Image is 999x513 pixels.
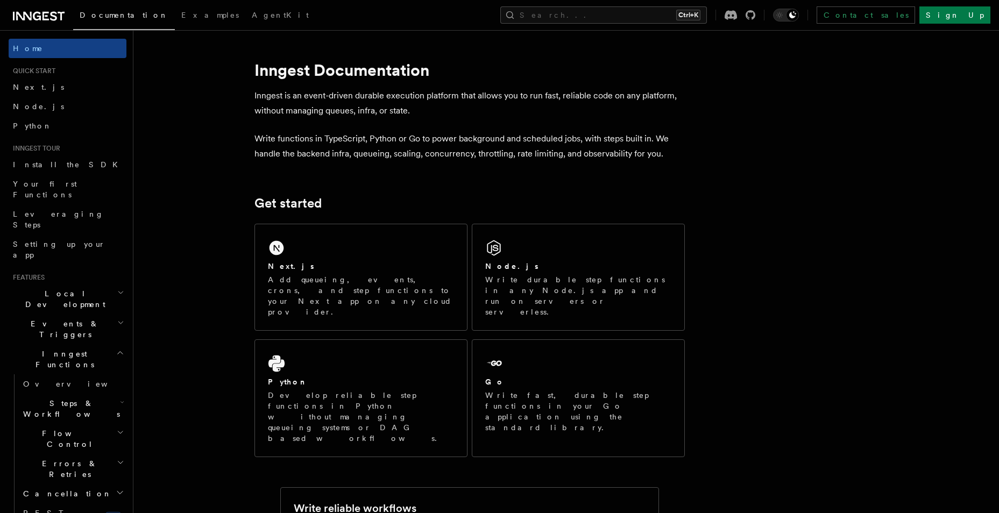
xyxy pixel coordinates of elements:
[485,376,505,387] h2: Go
[19,488,112,499] span: Cancellation
[268,390,454,444] p: Develop reliable step functions in Python without managing queueing systems or DAG based workflows.
[9,97,126,116] a: Node.js
[23,380,134,388] span: Overview
[9,314,126,344] button: Events & Triggers
[13,160,124,169] span: Install the SDK
[9,318,117,340] span: Events & Triggers
[817,6,915,24] a: Contact sales
[9,77,126,97] a: Next.js
[13,210,104,229] span: Leveraging Steps
[254,60,685,80] h1: Inngest Documentation
[13,240,105,259] span: Setting up your app
[268,274,454,317] p: Add queueing, events, crons, and step functions to your Next app on any cloud provider.
[9,116,126,136] a: Python
[254,131,685,161] p: Write functions in TypeScript, Python or Go to power background and scheduled jobs, with steps bu...
[485,261,539,272] h2: Node.js
[9,234,126,265] a: Setting up your app
[9,144,60,153] span: Inngest tour
[254,224,467,331] a: Next.jsAdd queueing, events, crons, and step functions to your Next app on any cloud provider.
[9,204,126,234] a: Leveraging Steps
[9,284,126,314] button: Local Development
[485,390,671,433] p: Write fast, durable step functions in your Go application using the standard library.
[254,88,685,118] p: Inngest is an event-driven durable execution platform that allows you to run fast, reliable code ...
[9,344,126,374] button: Inngest Functions
[13,43,43,54] span: Home
[19,484,126,503] button: Cancellation
[485,274,671,317] p: Write durable step functions in any Node.js app and run on servers or serverless.
[181,11,239,19] span: Examples
[13,83,64,91] span: Next.js
[919,6,990,24] a: Sign Up
[175,3,245,29] a: Examples
[19,394,126,424] button: Steps & Workflows
[472,339,685,457] a: GoWrite fast, durable step functions in your Go application using the standard library.
[252,11,309,19] span: AgentKit
[19,374,126,394] a: Overview
[19,424,126,454] button: Flow Control
[472,224,685,331] a: Node.jsWrite durable step functions in any Node.js app and run on servers or serverless.
[676,10,700,20] kbd: Ctrl+K
[9,288,117,310] span: Local Development
[80,11,168,19] span: Documentation
[13,180,77,199] span: Your first Functions
[773,9,799,22] button: Toggle dark mode
[9,273,45,282] span: Features
[254,339,467,457] a: PythonDevelop reliable step functions in Python without managing queueing systems or DAG based wo...
[19,398,120,419] span: Steps & Workflows
[73,3,175,30] a: Documentation
[500,6,707,24] button: Search...Ctrl+K
[19,458,117,480] span: Errors & Retries
[268,376,308,387] h2: Python
[13,102,64,111] span: Node.js
[9,348,116,370] span: Inngest Functions
[19,454,126,484] button: Errors & Retries
[268,261,314,272] h2: Next.js
[9,155,126,174] a: Install the SDK
[9,67,55,75] span: Quick start
[245,3,315,29] a: AgentKit
[13,122,52,130] span: Python
[19,428,117,450] span: Flow Control
[9,174,126,204] a: Your first Functions
[254,196,322,211] a: Get started
[9,39,126,58] a: Home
